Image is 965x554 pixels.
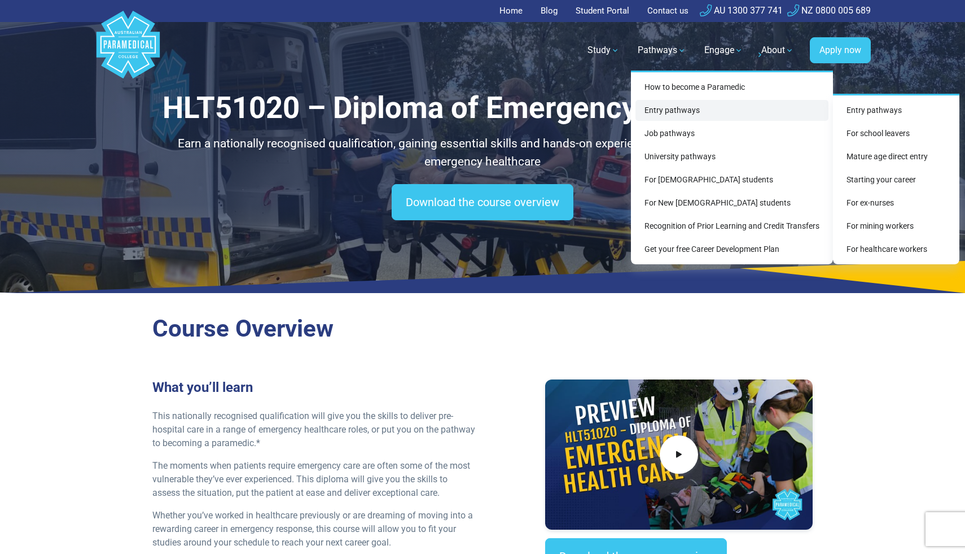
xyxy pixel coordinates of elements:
[635,216,828,237] a: Recognition of Prior Learning and Credit Transfers
[635,169,828,190] a: For [DEMOGRAPHIC_DATA] students
[635,100,828,121] a: Entry pathways
[837,123,955,144] a: For school leavers
[837,100,955,121] a: Entry pathways
[700,5,783,16] a: AU 1300 377 741
[810,37,871,63] a: Apply now
[152,135,813,171] p: Earn a nationally recognised qualification, gaining essential skills and hands-on experience for ...
[94,22,162,79] a: Australian Paramedical College
[152,509,476,549] p: Whether you’ve worked in healthcare previously or are dreaming of moving into a rewarding career ...
[631,34,693,66] a: Pathways
[152,409,476,450] p: This nationally recognised qualification will give you the skills to deliver pre-hospital care in...
[581,34,626,66] a: Study
[392,184,573,220] a: Download the course overview
[152,90,813,126] h1: HLT51020 – Diploma of Emergency Health Care
[631,71,833,264] div: Pathways
[635,146,828,167] a: University pathways
[152,379,476,396] h3: What you’ll learn
[837,146,955,167] a: Mature age direct entry
[833,94,959,264] div: Entry pathways
[787,5,871,16] a: NZ 0800 005 689
[837,169,955,190] a: Starting your career
[635,239,828,260] a: Get your free Career Development Plan
[837,216,955,237] a: For mining workers
[152,459,476,500] p: The moments when patients require emergency care are often some of the most vulnerable they’ve ev...
[755,34,801,66] a: About
[152,315,813,343] h2: Course Overview
[837,239,955,260] a: For healthcare workers
[635,123,828,144] a: Job pathways
[837,193,955,213] a: For ex-nurses
[635,77,828,98] a: How to become a Paramedic
[635,193,828,213] a: For New [DEMOGRAPHIC_DATA] students
[698,34,750,66] a: Engage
